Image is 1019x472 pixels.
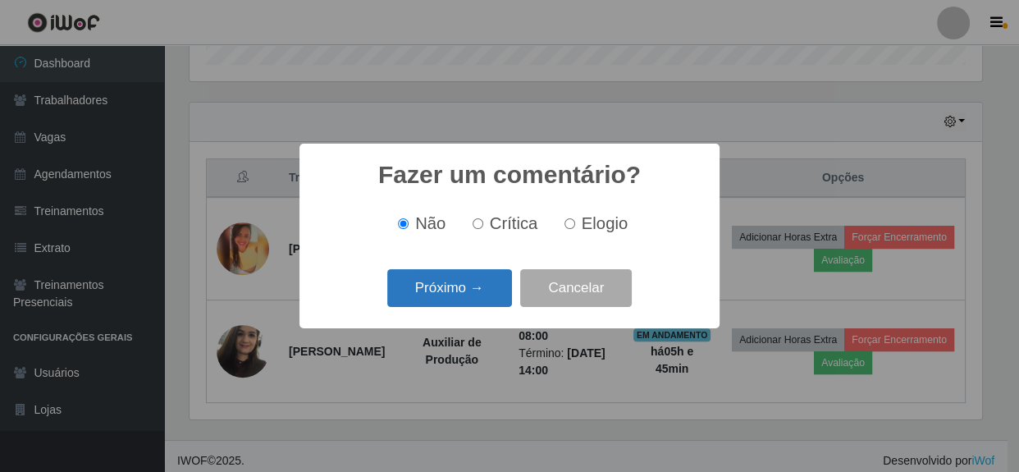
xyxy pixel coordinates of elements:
[398,218,409,229] input: Não
[415,214,446,232] span: Não
[473,218,483,229] input: Crítica
[564,218,575,229] input: Elogio
[378,160,641,190] h2: Fazer um comentário?
[490,214,538,232] span: Crítica
[582,214,628,232] span: Elogio
[387,269,512,308] button: Próximo →
[520,269,632,308] button: Cancelar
